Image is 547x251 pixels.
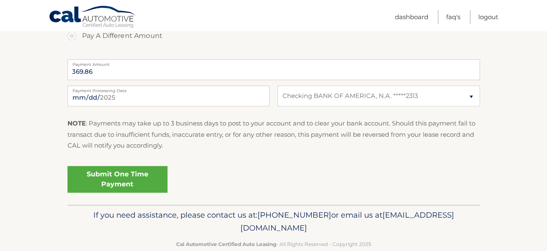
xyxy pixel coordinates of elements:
[67,85,270,92] label: Payment Processing Date
[67,59,480,66] label: Payment Amount
[67,166,167,193] a: Submit One Time Payment
[446,10,460,24] a: FAQ's
[67,28,480,44] label: Pay A Different Amount
[257,210,331,220] span: [PHONE_NUMBER]
[73,208,475,235] p: If you need assistance, please contact us at: or email us at
[176,241,276,247] strong: Cal Automotive Certified Auto Leasing
[73,240,475,248] p: - All Rights Reserved - Copyright 2025
[67,118,480,151] p: : Payments may take up to 3 business days to post to your account and to clear your bank account....
[67,59,480,80] input: Payment Amount
[478,10,498,24] a: Logout
[67,85,270,106] input: Payment Date
[49,5,136,30] a: Cal Automotive
[395,10,428,24] a: Dashboard
[67,119,86,127] strong: NOTE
